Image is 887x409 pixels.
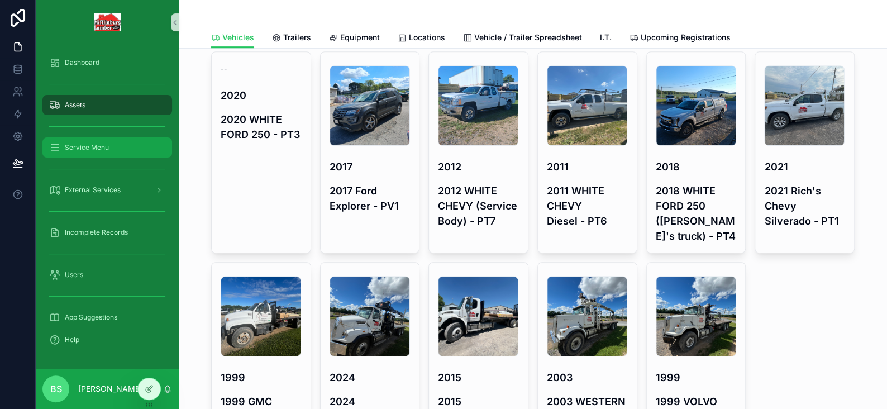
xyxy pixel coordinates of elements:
a: --20202020 WHITE FORD 250 - PT3 [211,51,311,253]
span: App Suggestions [65,313,117,322]
p: [PERSON_NAME] [78,383,142,394]
a: Incomplete Records [42,222,172,242]
span: Equipment [340,32,380,43]
h4: 2011 WHITE CHEVY Diesel - PT6 [547,183,628,229]
img: App logo [94,13,121,31]
a: 20212021 Rich's Chevy Silverado - PT1 [755,51,855,253]
h4: 2021 Rich's Chevy Silverado - PT1 [764,183,845,229]
a: Dashboard [42,53,172,73]
span: BS [50,382,62,396]
div: scrollable content [36,45,179,364]
h4: 2015 [438,370,519,385]
h4: 1999 [656,370,737,385]
span: I.T. [600,32,612,43]
span: -- [221,65,227,74]
a: 20172017 Ford Explorer - PV1 [320,51,420,253]
h4: 2018 WHITE FORD 250 ([PERSON_NAME]'s truck) - PT4 [656,183,737,244]
a: I.T. [600,27,612,50]
a: 20112011 WHITE CHEVY Diesel - PT6 [537,51,637,253]
h4: 2012 [438,159,519,174]
a: Assets [42,95,172,115]
span: Vehicle / Trailer Spreadsheet [474,32,582,43]
a: Vehicles [211,27,254,49]
a: Vehicle / Trailer Spreadsheet [463,27,582,50]
h4: 2011 [547,159,628,174]
span: Help [65,335,79,344]
h4: 2017 [330,159,411,174]
span: Upcoming Registrations [641,32,731,43]
a: Locations [398,27,445,50]
span: Locations [409,32,445,43]
a: Help [42,330,172,350]
span: Users [65,270,83,279]
h4: 2021 [764,159,845,174]
h4: 2020 [221,88,302,103]
a: Service Menu [42,137,172,158]
a: Upcoming Registrations [630,27,731,50]
a: 20182018 WHITE FORD 250 ([PERSON_NAME]'s truck) - PT4 [646,51,746,253]
span: External Services [65,186,121,194]
a: External Services [42,180,172,200]
span: Assets [65,101,85,110]
a: Equipment [329,27,380,50]
h4: 2003 [547,370,628,385]
span: Service Menu [65,143,109,152]
a: App Suggestions [42,307,172,327]
span: Vehicles [222,32,254,43]
h4: 1999 [221,370,302,385]
span: Incomplete Records [65,228,128,237]
a: Users [42,265,172,285]
h4: 2017 Ford Explorer - PV1 [330,183,411,213]
h4: 2012 WHITE CHEVY (Service Body) - PT7 [438,183,519,229]
h4: 2020 WHITE FORD 250 - PT3 [221,112,302,142]
span: Trailers [283,32,311,43]
h4: 2024 [330,370,411,385]
h4: 2018 [656,159,737,174]
span: Dashboard [65,58,99,67]
a: 20122012 WHITE CHEVY (Service Body) - PT7 [428,51,528,253]
a: Trailers [272,27,311,50]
